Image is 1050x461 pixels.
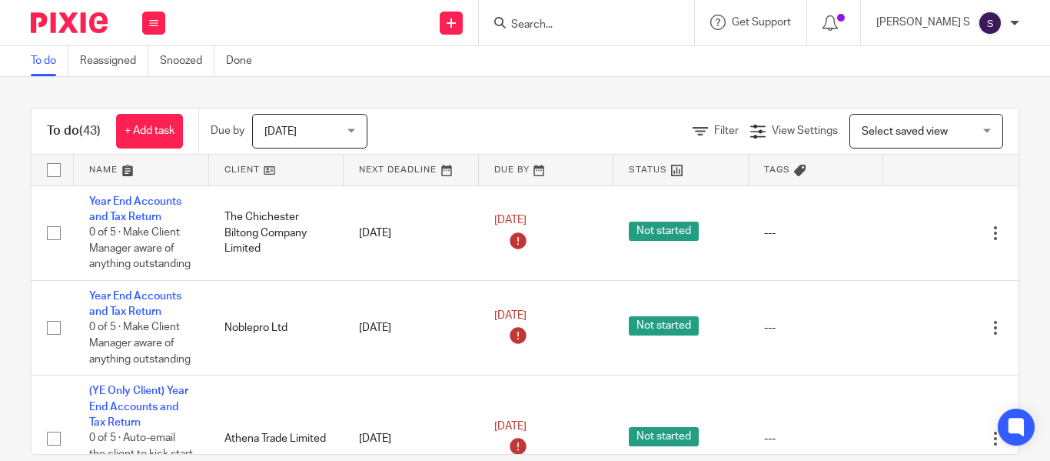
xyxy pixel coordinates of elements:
[344,280,479,375] td: [DATE]
[862,126,948,137] span: Select saved view
[510,18,648,32] input: Search
[79,125,101,137] span: (43)
[494,215,527,226] span: [DATE]
[31,46,68,76] a: To do
[264,126,297,137] span: [DATE]
[764,320,869,336] div: ---
[764,431,869,446] div: ---
[876,15,970,30] p: [PERSON_NAME] S
[80,46,148,76] a: Reassigned
[47,123,101,139] h1: To do
[764,225,869,241] div: ---
[226,46,264,76] a: Done
[629,316,699,336] span: Not started
[209,185,344,280] td: The Chichester Biltong Company Limited
[89,227,191,269] span: 0 of 5 · Make Client Manager aware of anything outstanding
[344,185,479,280] td: [DATE]
[764,165,790,174] span: Tags
[978,11,1002,35] img: svg%3E
[116,114,183,149] a: + Add task
[629,427,699,446] span: Not started
[629,222,699,241] span: Not started
[494,310,527,321] span: [DATE]
[211,123,244,139] p: Due by
[160,46,214,76] a: Snoozed
[89,386,188,428] a: (YE Only Client) Year End Accounts and Tax Return
[89,196,181,222] a: Year End Accounts and Tax Return
[31,12,108,33] img: Pixie
[89,291,181,317] a: Year End Accounts and Tax Return
[209,280,344,375] td: Noblepro Ltd
[772,125,838,136] span: View Settings
[732,17,791,28] span: Get Support
[494,421,527,432] span: [DATE]
[89,322,191,365] span: 0 of 5 · Make Client Manager aware of anything outstanding
[714,125,739,136] span: Filter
